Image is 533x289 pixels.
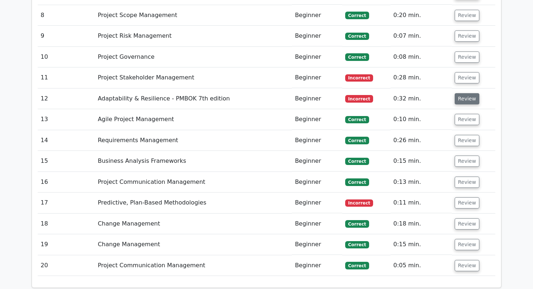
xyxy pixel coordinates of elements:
[38,88,95,109] td: 12
[95,26,292,46] td: Project Risk Management
[38,67,95,88] td: 11
[391,151,452,172] td: 0:15 min.
[292,88,342,109] td: Beginner
[391,255,452,276] td: 0:05 min.
[391,109,452,130] td: 0:10 min.
[292,234,342,255] td: Beginner
[345,33,369,40] span: Correct
[391,67,452,88] td: 0:28 min.
[455,10,479,21] button: Review
[95,88,292,109] td: Adaptability & Resilience - PMBOK 7th edition
[38,47,95,67] td: 10
[455,114,479,125] button: Review
[345,241,369,248] span: Correct
[345,220,369,227] span: Correct
[292,109,342,130] td: Beginner
[345,262,369,269] span: Correct
[95,172,292,193] td: Project Communication Management
[345,116,369,123] span: Correct
[95,5,292,26] td: Project Scope Management
[95,47,292,67] td: Project Governance
[38,172,95,193] td: 16
[345,158,369,165] span: Correct
[345,74,373,82] span: Incorrect
[292,47,342,67] td: Beginner
[38,234,95,255] td: 19
[95,130,292,151] td: Requirements Management
[292,5,342,26] td: Beginner
[95,234,292,255] td: Change Management
[292,130,342,151] td: Beginner
[292,172,342,193] td: Beginner
[292,214,342,234] td: Beginner
[391,26,452,46] td: 0:07 min.
[391,47,452,67] td: 0:08 min.
[391,172,452,193] td: 0:13 min.
[292,255,342,276] td: Beginner
[345,137,369,144] span: Correct
[292,193,342,213] td: Beginner
[455,93,479,104] button: Review
[345,53,369,61] span: Correct
[95,214,292,234] td: Change Management
[95,109,292,130] td: Agile Project Management
[455,197,479,209] button: Review
[38,109,95,130] td: 13
[292,67,342,88] td: Beginner
[95,193,292,213] td: Predictive, Plan-Based Methodologies
[455,156,479,167] button: Review
[391,130,452,151] td: 0:26 min.
[38,193,95,213] td: 17
[391,88,452,109] td: 0:32 min.
[455,260,479,271] button: Review
[38,130,95,151] td: 14
[345,12,369,19] span: Correct
[455,177,479,188] button: Review
[455,135,479,146] button: Review
[455,218,479,230] button: Review
[38,214,95,234] td: 18
[455,72,479,83] button: Review
[391,214,452,234] td: 0:18 min.
[391,234,452,255] td: 0:15 min.
[391,5,452,26] td: 0:20 min.
[292,26,342,46] td: Beginner
[345,178,369,186] span: Correct
[38,255,95,276] td: 20
[455,30,479,42] button: Review
[38,26,95,46] td: 9
[38,151,95,172] td: 15
[292,151,342,172] td: Beginner
[391,193,452,213] td: 0:11 min.
[345,199,373,207] span: Incorrect
[455,51,479,63] button: Review
[95,151,292,172] td: Business Analysis Frameworks
[95,67,292,88] td: Project Stakeholder Management
[345,95,373,102] span: Incorrect
[95,255,292,276] td: Project Communication Management
[455,239,479,250] button: Review
[38,5,95,26] td: 8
